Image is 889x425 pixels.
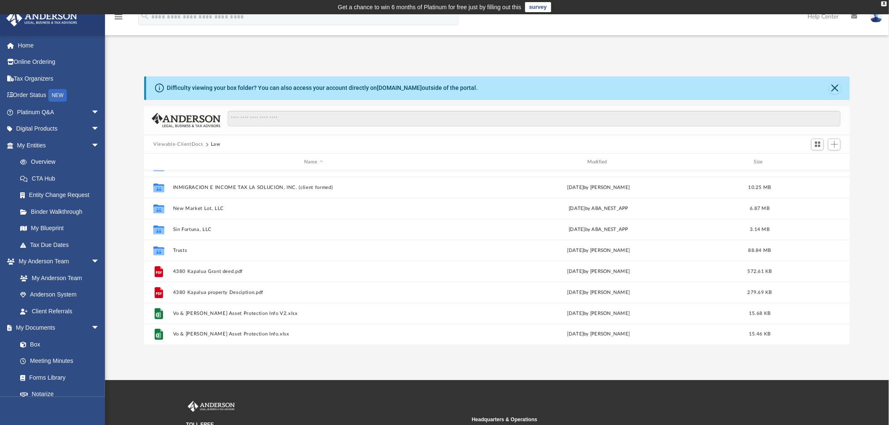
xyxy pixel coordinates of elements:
span: arrow_drop_down [91,104,108,121]
a: Meeting Minutes [12,353,108,370]
button: Vo & [PERSON_NAME] Asset Protection Info V2.xlsx [173,311,455,316]
a: My Documentsarrow_drop_down [6,320,108,336]
a: survey [525,2,551,12]
a: My Anderson Teamarrow_drop_down [6,253,108,270]
a: Anderson System [12,286,108,303]
div: Size [743,158,777,166]
button: Trusts [173,248,455,253]
img: Anderson Advisors Platinum Portal [186,401,237,412]
a: My Entitiesarrow_drop_down [6,137,112,154]
div: NEW [48,89,67,102]
a: Overview [12,154,112,171]
span: arrow_drop_down [91,320,108,337]
div: id [781,158,839,166]
i: search [140,11,150,21]
div: Modified [458,158,739,166]
div: [DATE] by [PERSON_NAME] [458,289,739,296]
span: arrow_drop_down [91,137,108,154]
a: [DOMAIN_NAME] [377,84,422,91]
a: Digital Productsarrow_drop_down [6,121,112,137]
div: [DATE] by [PERSON_NAME] [458,310,739,317]
a: Box [12,336,104,353]
a: CTA Hub [12,170,112,187]
img: Anderson Advisors Platinum Portal [4,10,80,26]
img: User Pic [870,10,883,23]
button: Law [211,141,221,148]
button: Add [828,139,841,150]
a: My Blueprint [12,220,108,237]
button: Switch to Grid View [811,139,824,150]
span: 3.14 MB [750,227,770,232]
span: 10.25 MB [749,185,771,190]
input: Search files and folders [228,111,841,127]
a: Home [6,37,112,54]
span: 15.46 KB [749,332,771,336]
button: INMIGRACION E INCOME TAX LA SOLUCION, INC. (client formed) [173,185,455,190]
div: Get a chance to win 6 months of Platinum for free just by filling out this [338,2,521,12]
a: Notarize [12,386,108,403]
span: arrow_drop_down [91,121,108,138]
a: Tax Organizers [6,70,112,87]
span: [DATE] [568,248,584,253]
button: Close [829,82,841,94]
div: close [881,1,887,6]
a: Forms Library [12,369,104,386]
div: grid [144,171,850,344]
span: 572.61 KB [748,269,772,274]
span: 88.84 MB [749,248,771,253]
div: [DATE] by [PERSON_NAME] [458,268,739,275]
a: Platinum Q&Aarrow_drop_down [6,104,112,121]
span: 6.87 MB [750,206,770,211]
small: Headquarters & Operations [472,416,752,423]
div: [DATE] by [PERSON_NAME] [458,331,739,338]
a: Tax Due Dates [12,236,112,253]
div: [DATE] by ABA_NEST_APP [458,205,739,212]
button: New Market Lot, LLC [173,206,455,211]
div: Difficulty viewing your box folder? You can also access your account directly on outside of the p... [167,84,478,92]
a: Online Ordering [6,54,112,71]
a: My Anderson Team [12,270,104,286]
span: 15.68 KB [749,311,771,316]
a: Entity Change Request [12,187,112,204]
a: menu [113,16,124,22]
a: Client Referrals [12,303,108,320]
div: Name [173,158,454,166]
span: arrow_drop_down [91,253,108,270]
div: by [PERSON_NAME] [458,247,739,254]
button: 4380 Kapalua Grant deed.pdf [173,269,455,274]
button: Viewable-ClientDocs [153,141,203,148]
a: Binder Walkthrough [12,203,112,220]
div: id [148,158,169,166]
div: [DATE] by [PERSON_NAME] [458,184,739,192]
button: Sin Fortuna, LLC [173,227,455,232]
button: 4380 Kapalua property Desciption.pdf [173,290,455,295]
div: [DATE] by ABA_NEST_APP [458,226,739,233]
span: 279.69 KB [748,290,772,295]
button: Vo & [PERSON_NAME] Asset Protection Info.xlsx [173,332,455,337]
a: Order StatusNEW [6,87,112,104]
i: menu [113,12,124,22]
